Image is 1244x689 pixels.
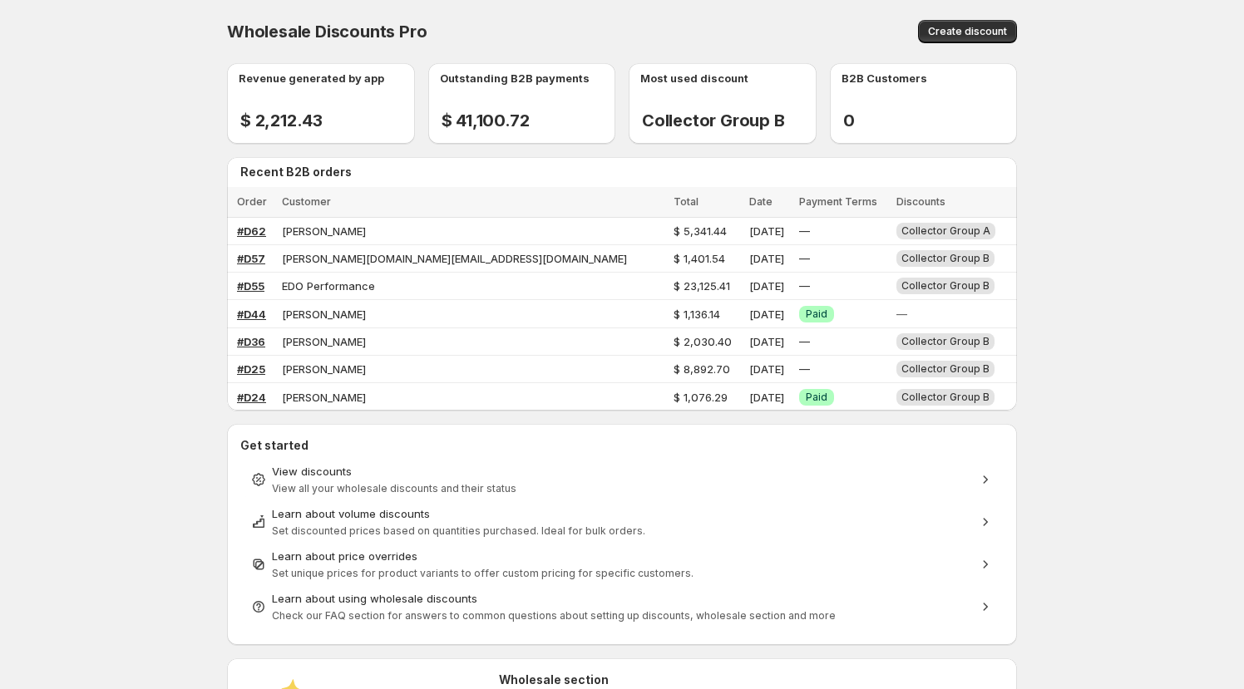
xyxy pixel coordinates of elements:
h2: Recent B2B orders [240,164,1010,180]
span: [DATE] [749,391,784,404]
span: Total [674,195,699,208]
span: $ 1,076.29 [674,391,728,404]
span: Discounts [896,195,945,208]
span: — [896,308,907,321]
span: [PERSON_NAME] [282,335,366,348]
p: B2B Customers [842,70,927,86]
span: [PERSON_NAME] [282,308,366,321]
span: Collector Group B [901,362,990,375]
span: — [799,279,810,293]
span: [DATE] [749,362,784,376]
span: [PERSON_NAME][DOMAIN_NAME][EMAIL_ADDRESS][DOMAIN_NAME] [282,252,627,265]
span: Collector Group A [901,224,990,237]
p: Revenue generated by app [239,70,384,86]
span: $ 1,401.54 [674,252,725,265]
h2: Collector Group B [642,111,785,130]
a: #D55 [237,279,264,293]
p: Most used discount [640,70,748,86]
h2: 0 [843,111,868,130]
span: Check our FAQ section for answers to common questions about setting up discounts, wholesale secti... [272,609,836,622]
div: Learn about price overrides [272,548,972,564]
span: Payment Terms [799,195,877,208]
span: Collector Group B [901,252,990,264]
a: #D36 [237,335,265,348]
span: Wholesale Discounts Pro [227,22,427,42]
span: [DATE] [749,335,784,348]
span: [DATE] [749,308,784,321]
span: — [799,252,810,265]
h2: Get started [240,437,1004,454]
span: Order [237,195,267,208]
span: $ 2,030.40 [674,335,732,348]
div: Learn about volume discounts [272,505,972,522]
span: Collector Group B [901,391,990,403]
a: #D57 [237,252,265,265]
span: Paid [806,391,827,404]
span: [DATE] [749,224,784,238]
h2: $ 41,100.72 [442,111,530,130]
span: $ 5,341.44 [674,224,727,238]
div: View discounts [272,463,972,480]
button: Create discount [918,20,1017,43]
a: #D24 [237,391,266,404]
a: #D25 [237,362,265,376]
h2: Wholesale section [499,672,1004,688]
span: View all your wholesale discounts and their status [272,482,516,495]
div: Learn about using wholesale discounts [272,590,972,607]
span: $ 23,125.41 [674,279,730,293]
span: — [799,335,810,348]
a: #D44 [237,308,266,321]
span: Set unique prices for product variants to offer custom pricing for specific customers. [272,567,694,579]
span: $ 8,892.70 [674,362,730,376]
p: Outstanding B2B payments [440,70,590,86]
span: Collector Group B [901,279,990,292]
span: Set discounted prices based on quantities purchased. Ideal for bulk orders. [272,524,645,537]
span: [PERSON_NAME] [282,362,366,376]
span: [DATE] [749,252,784,265]
span: $ 1,136.14 [674,308,720,321]
span: — [799,362,810,376]
span: [DATE] [749,279,784,293]
a: #D62 [237,224,266,238]
span: Customer [282,195,331,208]
span: Paid [806,308,827,321]
span: Create discount [928,25,1007,38]
h2: $ 2,212.43 [240,111,323,130]
span: Date [749,195,773,208]
span: [PERSON_NAME] [282,224,366,238]
span: — [799,224,810,238]
span: Collector Group B [901,335,990,347]
span: EDO Performance [282,279,375,293]
span: [PERSON_NAME] [282,391,366,404]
